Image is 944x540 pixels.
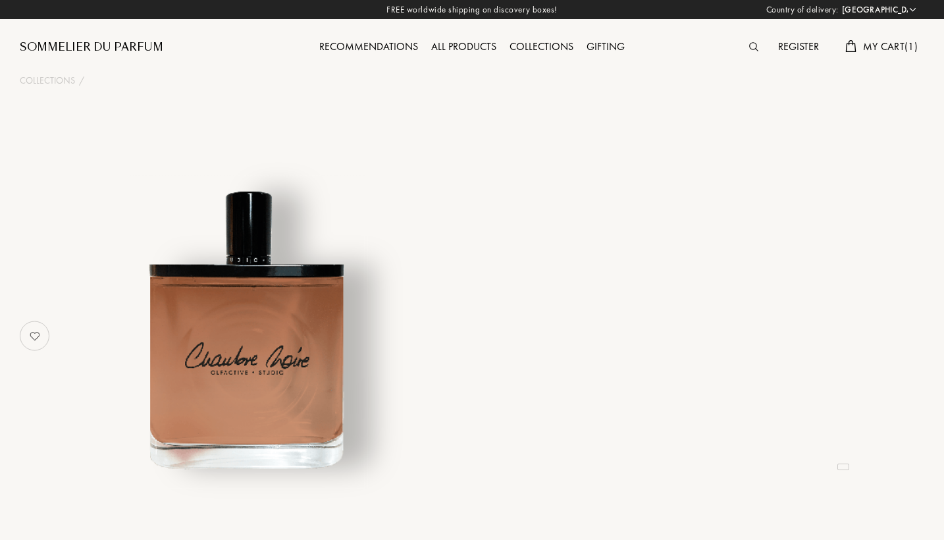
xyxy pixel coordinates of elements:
[425,40,503,53] a: All products
[20,40,163,55] a: Sommelier du Parfum
[313,39,425,56] div: Recommendations
[20,74,75,88] a: Collections
[503,40,580,53] a: Collections
[580,39,631,56] div: Gifting
[84,167,407,491] img: undefined undefined
[22,323,48,349] img: no_like_p.png
[766,3,839,16] span: Country of delivery:
[580,40,631,53] a: Gifting
[503,39,580,56] div: Collections
[79,74,84,88] div: /
[863,40,918,53] span: My Cart ( 1 )
[425,39,503,56] div: All products
[313,40,425,53] a: Recommendations
[749,42,758,51] img: search_icn.svg
[845,40,856,52] img: cart.svg
[772,40,826,53] a: Register
[772,39,826,56] div: Register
